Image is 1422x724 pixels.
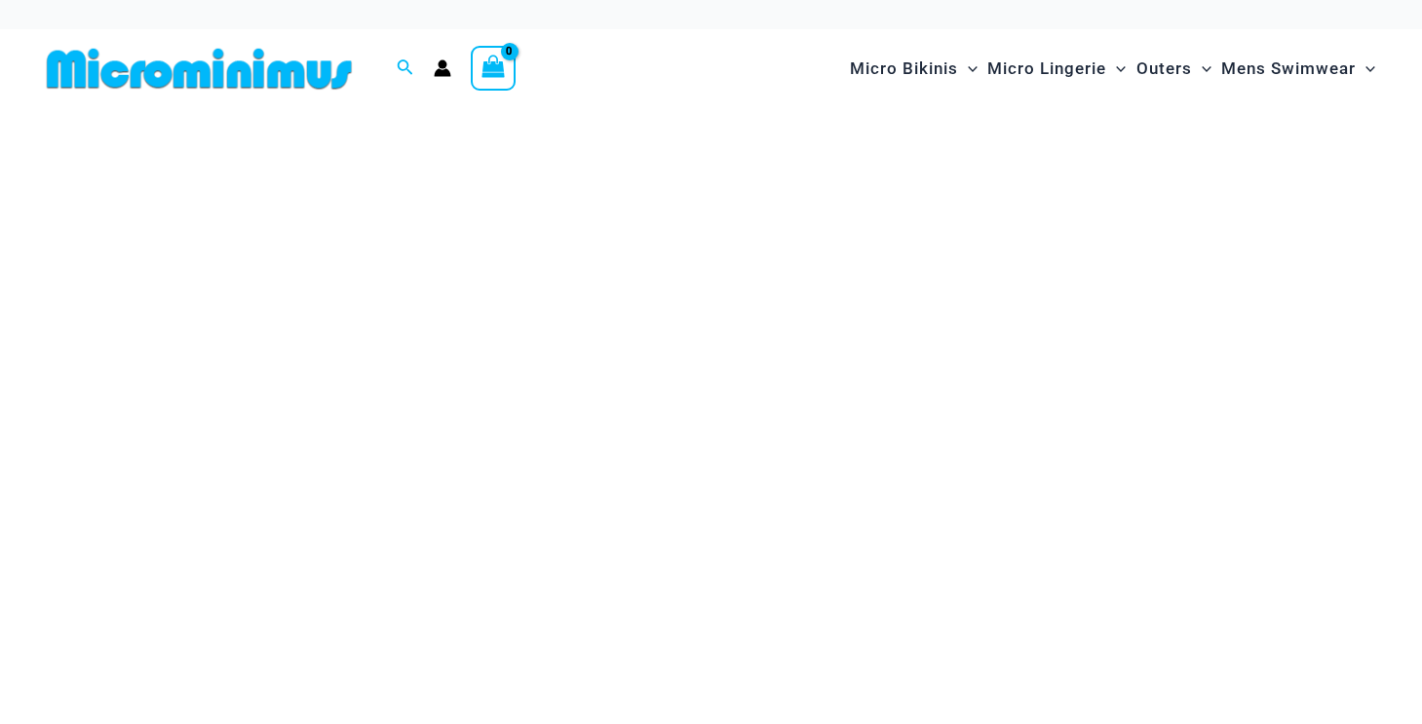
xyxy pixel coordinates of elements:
[845,39,982,98] a: Micro BikinisMenu ToggleMenu Toggle
[982,39,1131,98] a: Micro LingerieMenu ToggleMenu Toggle
[471,46,516,91] a: View Shopping Cart, empty
[434,59,451,77] a: Account icon link
[850,44,958,94] span: Micro Bikinis
[1356,44,1375,94] span: Menu Toggle
[1216,39,1380,98] a: Mens SwimwearMenu ToggleMenu Toggle
[39,47,360,91] img: MM SHOP LOGO FLAT
[1136,44,1192,94] span: Outers
[842,36,1383,101] nav: Site Navigation
[987,44,1106,94] span: Micro Lingerie
[1221,44,1356,94] span: Mens Swimwear
[1192,44,1211,94] span: Menu Toggle
[958,44,978,94] span: Menu Toggle
[397,57,414,81] a: Search icon link
[1132,39,1216,98] a: OutersMenu ToggleMenu Toggle
[1106,44,1126,94] span: Menu Toggle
